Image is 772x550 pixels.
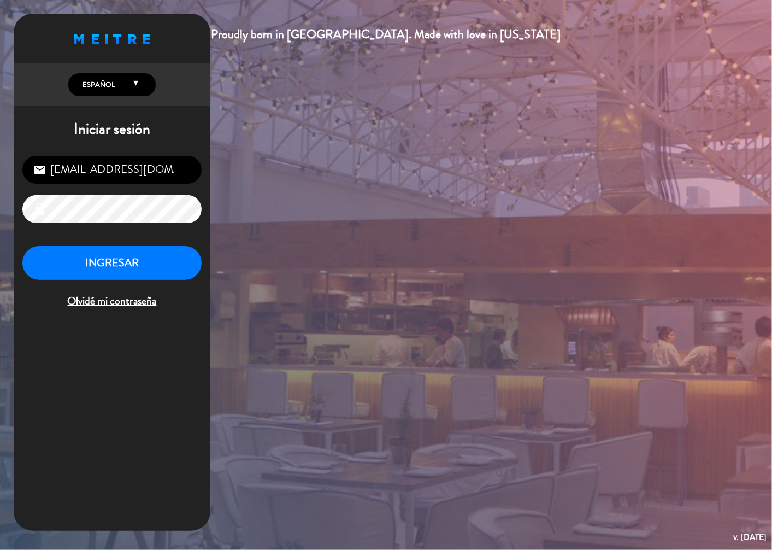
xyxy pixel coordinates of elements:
[14,120,210,139] h1: Iniciar sesión
[22,292,202,311] span: Olvidé mi contraseña
[33,203,46,216] i: lock
[80,79,115,90] span: Español
[33,163,46,177] i: email
[22,156,202,184] input: Correo Electrónico
[733,530,767,545] div: v. [DATE]
[22,246,202,280] button: INGRESAR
